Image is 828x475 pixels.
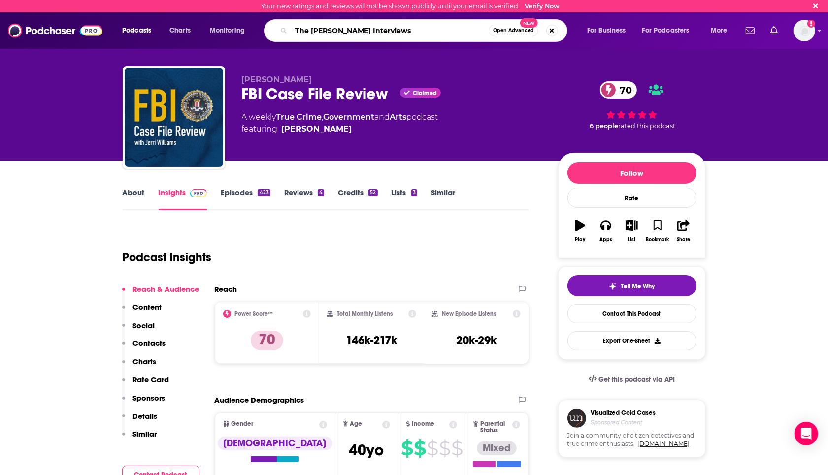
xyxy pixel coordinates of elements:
div: 70 6 peoplerated this podcast [558,75,706,136]
button: Reach & Audience [122,284,199,303]
a: Get this podcast via API [581,368,683,392]
button: Social [122,321,155,339]
p: Contacts [133,339,166,348]
p: Reach & Audience [133,284,199,294]
a: Verify Now [525,2,560,10]
button: Share [670,213,696,249]
a: Contact This Podcast [567,304,696,323]
button: Play [567,213,593,249]
button: List [619,213,644,249]
h1: Podcast Insights [123,250,212,265]
span: featuring [242,123,438,135]
div: A weekly podcast [242,111,438,135]
a: Episodes423 [221,188,270,210]
img: Podchaser - Follow, Share and Rate Podcasts [8,21,102,40]
button: Charts [122,357,157,375]
span: 70 [610,81,637,99]
img: tell me why sparkle [609,282,617,290]
span: $ [414,441,426,456]
button: open menu [636,23,704,38]
span: Income [412,421,434,427]
span: Age [350,421,362,427]
span: For Podcasters [642,24,690,37]
button: Bookmark [645,213,670,249]
a: Arts [390,112,407,122]
h4: Sponsored Content [591,419,656,426]
button: Details [122,411,158,430]
h2: Reach [215,284,237,294]
div: 52 [368,189,377,196]
div: Search podcasts, credits, & more... [273,19,577,42]
button: Apps [593,213,619,249]
a: Credits52 [338,188,377,210]
span: 40 yo [349,441,384,460]
span: $ [451,441,463,456]
p: Social [133,321,155,330]
img: FBI Case File Review [125,68,223,167]
span: $ [427,441,438,456]
a: Charts [163,23,197,38]
div: Share [677,237,690,243]
p: Rate Card [133,375,169,384]
div: 3 [411,189,417,196]
span: Open Advanced [493,28,534,33]
span: , [322,112,324,122]
img: coldCase.18b32719.png [567,409,586,428]
div: Rate [567,188,696,208]
div: Apps [599,237,612,243]
div: List [628,237,636,243]
button: Content [122,303,162,321]
button: tell me why sparkleTell Me Why [567,275,696,296]
span: For Business [587,24,626,37]
button: open menu [580,23,638,38]
div: [DEMOGRAPHIC_DATA] [218,437,332,450]
span: rated this podcast [618,122,675,130]
h3: 20k-29k [456,333,497,348]
a: Show notifications dropdown [742,22,759,39]
a: 70 [600,81,637,99]
span: Join a community of citizen detectives and true crime enthusiasts. [567,432,696,448]
a: Similar [431,188,455,210]
div: Your new ratings and reviews will not be shown publicly until your email is verified. [261,2,560,10]
button: Sponsors [122,393,166,411]
img: User Profile [794,20,815,41]
input: Search podcasts, credits, & more... [291,23,489,38]
a: Jerri Williams [282,123,352,135]
span: Tell Me Why [621,282,655,290]
a: Lists3 [392,188,417,210]
span: [PERSON_NAME] [242,75,312,84]
button: open menu [115,23,164,38]
span: $ [401,441,413,456]
h2: Audience Demographics [215,395,304,405]
div: Bookmark [646,237,669,243]
p: Details [133,411,158,421]
h2: Power Score™ [235,310,273,317]
span: Gender [232,421,254,427]
div: Play [575,237,585,243]
div: Mixed [477,441,517,455]
span: Monitoring [210,24,245,37]
span: New [520,18,538,28]
a: About [123,188,145,210]
a: InsightsPodchaser Pro [159,188,207,210]
a: Reviews4 [284,188,324,210]
div: 4 [318,189,324,196]
button: open menu [704,23,740,38]
p: Content [133,303,162,312]
span: More [711,24,728,37]
button: Show profile menu [794,20,815,41]
p: Similar [133,429,157,439]
a: True Crime [276,112,322,122]
h3: Visualized Cold Cases [591,409,656,417]
span: Claimed [413,91,437,96]
h2: New Episode Listens [442,310,496,317]
div: Open Intercom Messenger [795,422,818,445]
svg: Email not verified [807,20,815,28]
a: Show notifications dropdown [766,22,782,39]
span: Parental Status [480,421,511,434]
span: 6 people [590,122,618,130]
p: Charts [133,357,157,366]
p: 70 [251,331,283,350]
